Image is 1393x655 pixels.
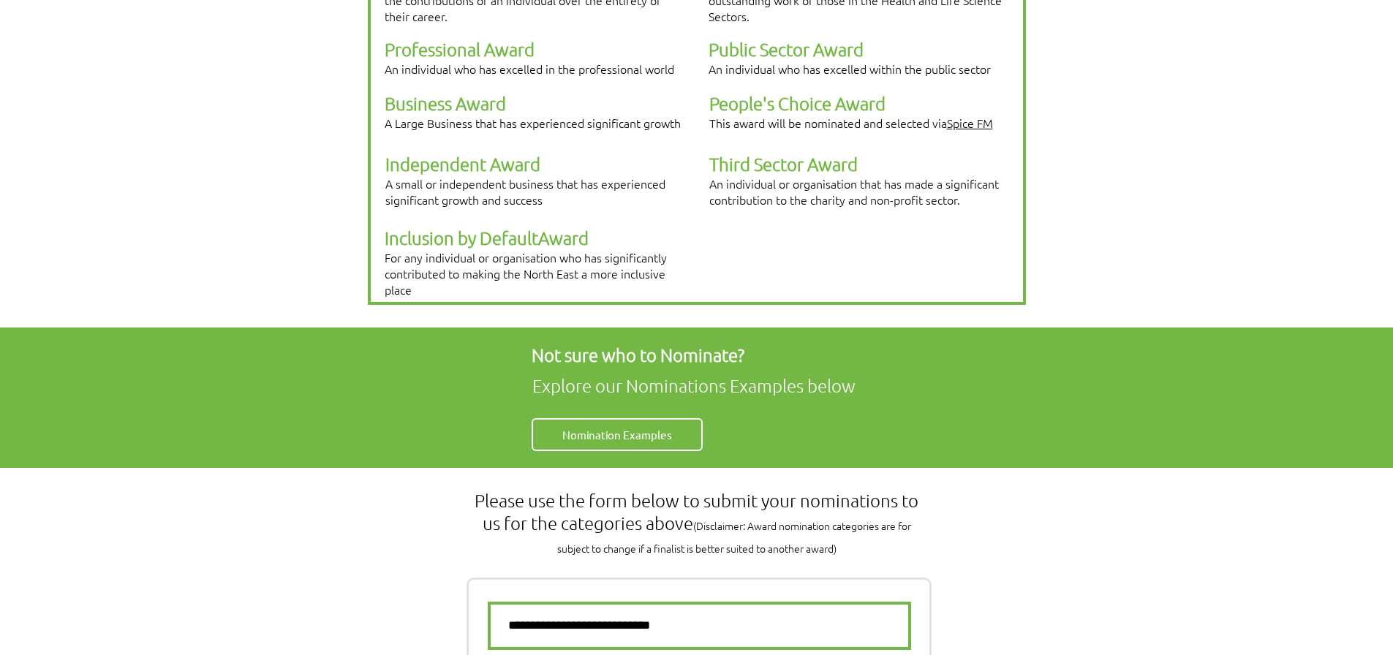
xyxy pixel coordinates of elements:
span: Nomination Examples [562,427,672,442]
span: (Disclaimer: Award nomination categories are for subject to change if a finalist is better suited... [557,518,911,556]
a: Nomination Examples [532,418,703,451]
span: Award [538,227,589,249]
span: Business Award [385,92,506,114]
span: Third Sector Award [709,153,858,175]
span: A Large Business that has experienced significant growth [385,115,681,131]
span: This award will be nominated and selected via [709,115,993,131]
span: Independent Award [385,153,540,175]
span: Not sure who to Nominate? [532,344,744,366]
span: For any individual or organisation who has significantly contributed to making the North East a m... [385,249,667,298]
span: A small or independent business that has experienced significant growth and success [385,175,665,208]
span: An individual or organisation that has made a significant contribution to the charity and non-pro... [709,175,999,208]
span: Professional Award [385,38,535,60]
span: Please use the form below to submit your nominations to us for the categories above [475,489,918,556]
a: Spice FM [947,115,993,131]
span: People's Choice Award [709,92,886,114]
span: Inclusion by D [385,227,492,249]
span: Public Sector Award [709,38,864,60]
span: An individual who has excelled within the public sector [709,61,991,77]
span: An individual who has excelled in the professional world [385,61,674,77]
span: Explore our Nominations Examples below [532,374,856,396]
span: efault [492,227,538,249]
